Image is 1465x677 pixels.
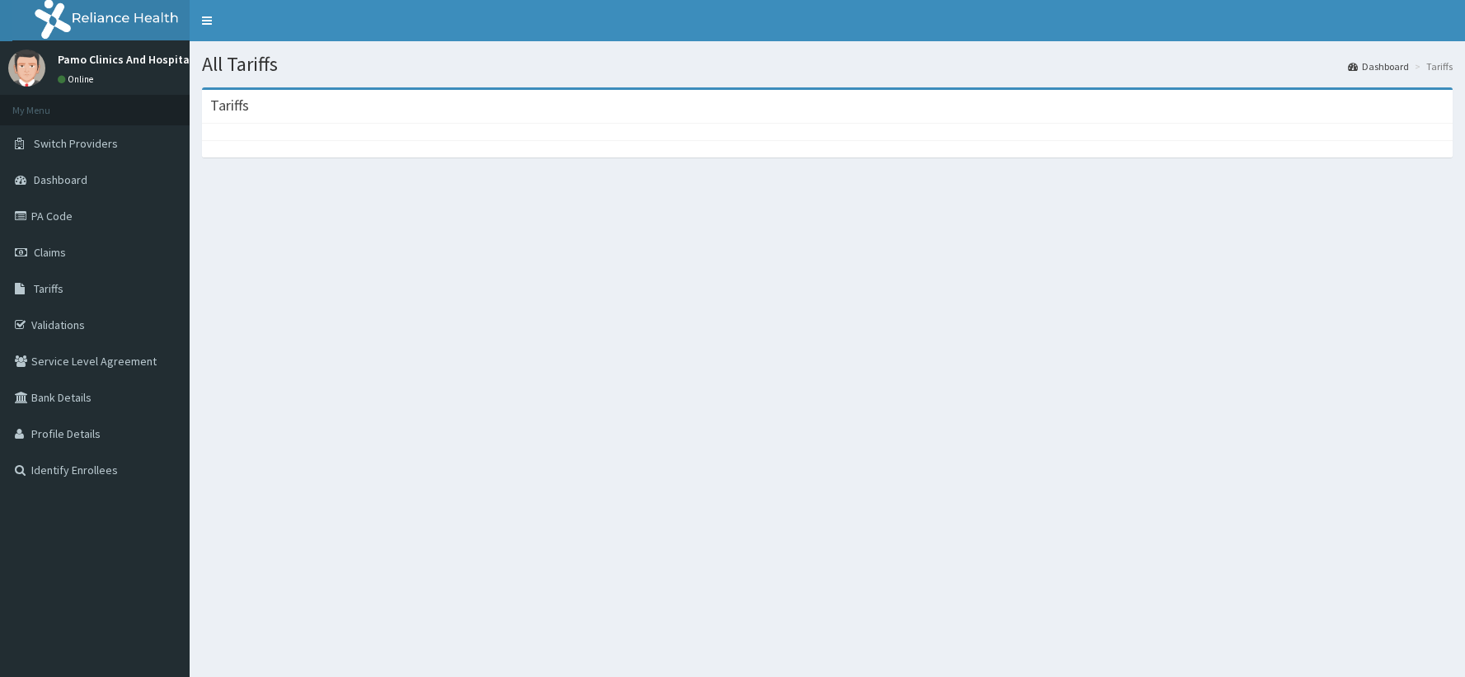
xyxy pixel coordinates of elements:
[58,73,97,85] a: Online
[34,281,63,296] span: Tariffs
[1411,59,1453,73] li: Tariffs
[34,245,66,260] span: Claims
[34,172,87,187] span: Dashboard
[58,54,193,65] p: Pamo Clinics And Hospital
[34,136,118,151] span: Switch Providers
[1348,59,1409,73] a: Dashboard
[210,98,249,113] h3: Tariffs
[202,54,1453,75] h1: All Tariffs
[8,49,45,87] img: User Image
